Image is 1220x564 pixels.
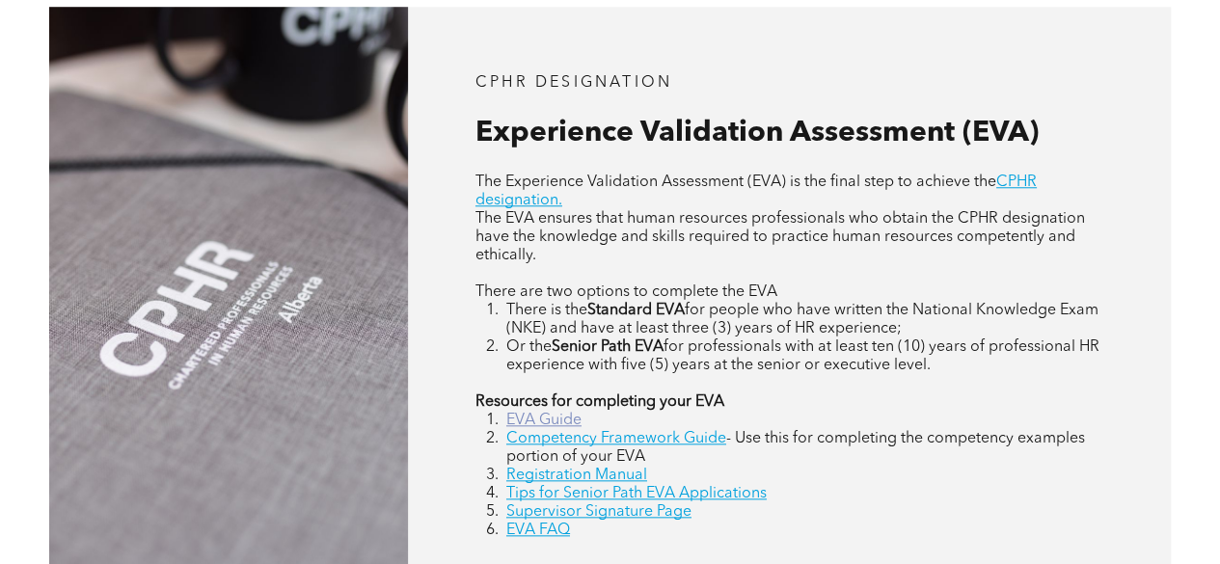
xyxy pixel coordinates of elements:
span: The Experience Validation Assessment (EVA) is the final step to achieve the [475,175,996,190]
strong: Standard EVA [587,303,685,318]
a: CPHR designation. [475,175,1037,208]
strong: Senior Path EVA [552,339,664,355]
a: EVA Guide [506,413,582,428]
span: There are two options to complete the EVA [475,284,777,300]
span: for professionals with at least ten (10) years of professional HR experience with five (5) years ... [506,339,1099,373]
span: There is the [506,303,587,318]
strong: Resources for completing your EVA [475,394,724,410]
span: CPHR DESIGNATION [475,75,672,91]
span: - Use this for completing the competency examples portion of your EVA [506,431,1085,465]
span: The EVA ensures that human resources professionals who obtain the CPHR designation have the knowl... [475,211,1085,263]
span: Experience Validation Assessment (EVA) [475,119,1039,148]
a: Registration Manual [506,468,647,483]
a: Tips for Senior Path EVA Applications [506,486,767,501]
span: Or the [506,339,552,355]
a: EVA FAQ [506,523,570,538]
a: Competency Framework Guide [506,431,726,446]
span: for people who have written the National Knowledge Exam (NKE) and have at least three (3) years o... [506,303,1098,336]
a: Supervisor Signature Page [506,504,691,520]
